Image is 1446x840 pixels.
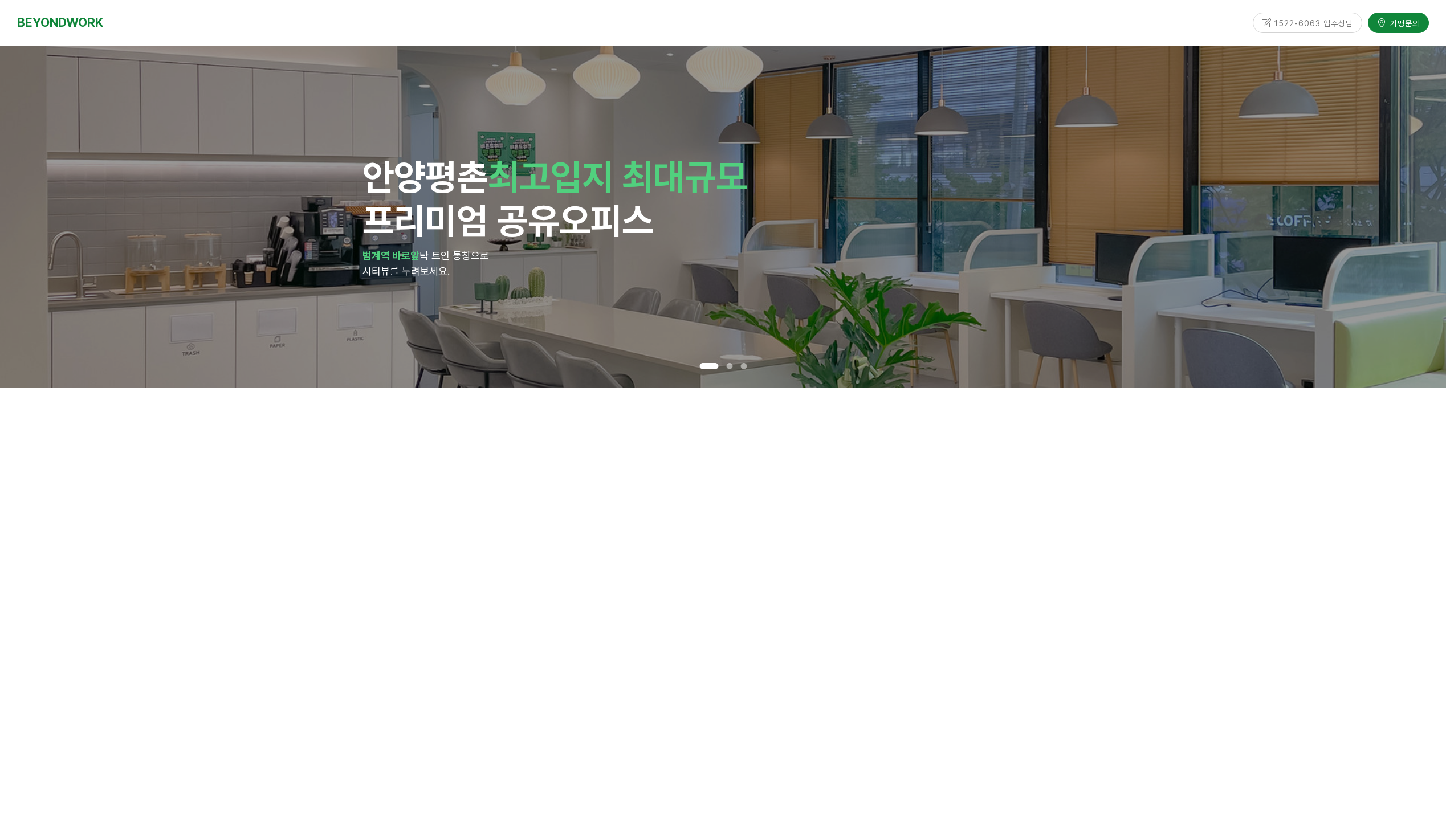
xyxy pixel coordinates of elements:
[362,250,419,262] strong: 범계역 바로앞
[1387,18,1420,29] span: 가맹문의
[488,155,747,198] span: 최고입지 최대규모
[425,155,488,198] span: 평촌
[17,12,103,33] a: BEYONDWORK
[419,250,489,262] span: 탁 트인 통창으로
[362,265,450,277] span: 시티뷰를 누려보세요.
[362,155,747,242] span: 안양 프리미엄 공유오피스
[1368,13,1429,32] a: 가맹문의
